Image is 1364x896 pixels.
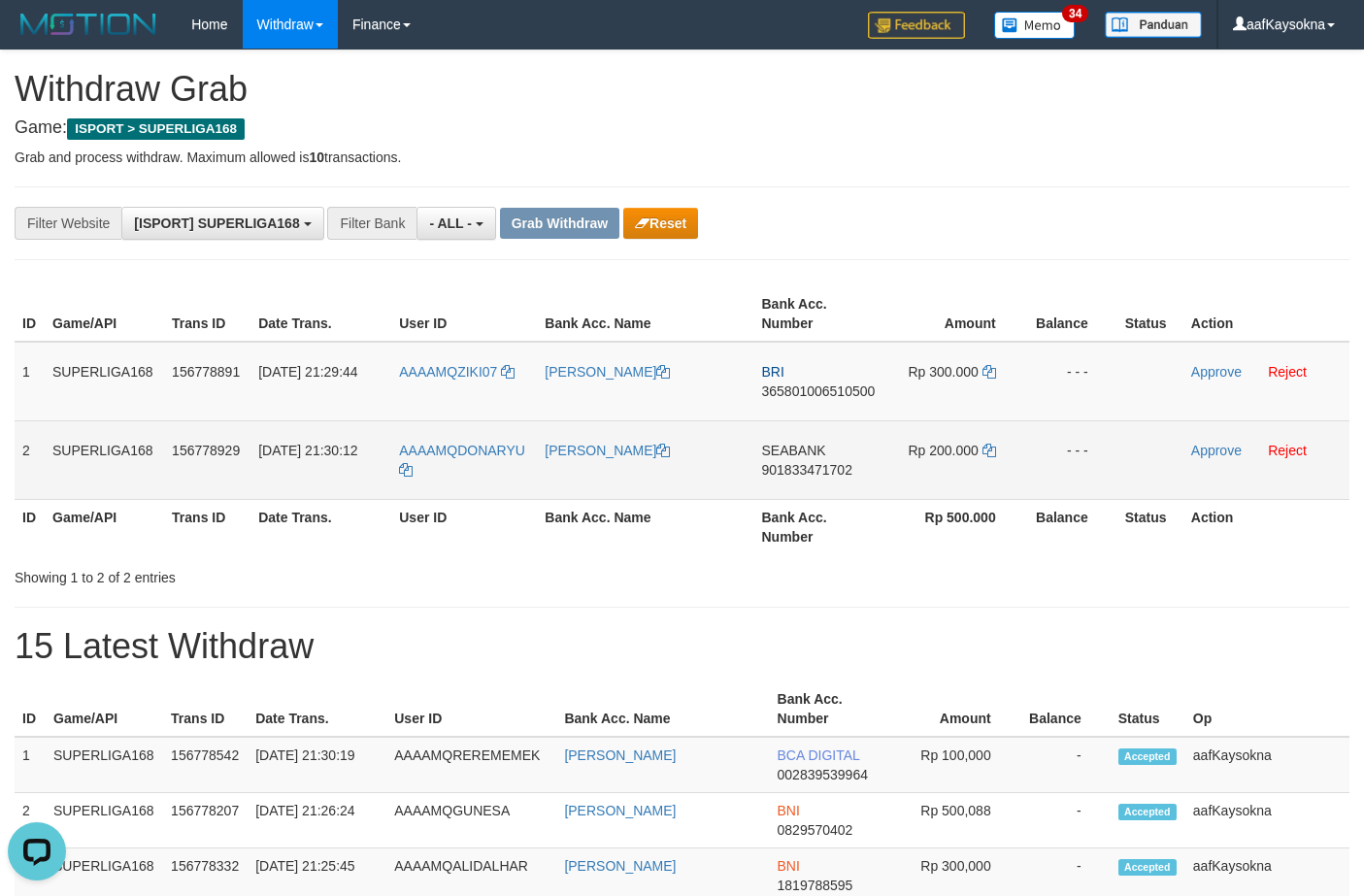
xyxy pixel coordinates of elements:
[537,499,753,554] th: Bank Acc. Name
[1185,793,1349,848] td: aafKaysokna
[537,286,753,342] th: Bank Acc. Name
[982,443,996,458] a: Copy 200000 to clipboard
[250,499,391,554] th: Date Trans.
[399,364,515,380] a: AAAAMQZIKI07
[1118,804,1177,820] span: Accepted
[1020,681,1111,737] th: Balance
[429,216,472,231] span: - ALL -
[399,364,497,380] span: AAAAMQZIKI07
[163,737,248,793] td: 156778542
[770,681,884,737] th: Bank Acc. Number
[545,364,670,380] a: [PERSON_NAME]
[15,10,162,39] img: MOTION_logo.png
[762,364,784,380] span: BRI
[391,286,537,342] th: User ID
[172,364,240,380] span: 156778891
[778,747,860,763] span: BCA DIGITAL
[1185,737,1349,793] td: aafKaysokna
[778,878,853,893] span: Copy 1819788595 to clipboard
[908,364,978,380] span: Rp 300.000
[416,207,495,240] button: - ALL -
[884,681,1020,737] th: Amount
[778,858,800,874] span: BNI
[399,443,525,458] span: AAAAMQDONARYU
[545,443,670,458] a: [PERSON_NAME]
[754,499,887,554] th: Bank Acc. Number
[45,286,164,342] th: Game/API
[258,364,357,380] span: [DATE] 21:29:44
[15,681,46,737] th: ID
[309,149,324,165] strong: 10
[1118,859,1177,876] span: Accepted
[46,737,163,793] td: SUPERLIGA168
[121,207,323,240] button: [ISPORT] SUPERLIGA168
[982,364,996,380] a: Copy 300000 to clipboard
[1268,364,1307,380] a: Reject
[564,858,676,874] a: [PERSON_NAME]
[778,767,868,782] span: Copy 002839539964 to clipboard
[1118,748,1177,765] span: Accepted
[248,793,386,848] td: [DATE] 21:26:24
[762,443,826,458] span: SEABANK
[15,286,45,342] th: ID
[778,822,853,838] span: Copy 0829570402 to clipboard
[248,737,386,793] td: [DATE] 21:30:19
[15,560,553,587] div: Showing 1 to 2 of 2 entries
[163,681,248,737] th: Trans ID
[46,793,163,848] td: SUPERLIGA168
[172,443,240,458] span: 156778929
[868,12,965,39] img: Feedback.jpg
[45,499,164,554] th: Game/API
[15,118,1349,138] h4: Game:
[15,148,1349,167] p: Grab and process withdraw. Maximum allowed is transactions.
[327,207,416,240] div: Filter Bank
[1183,499,1349,554] th: Action
[1191,364,1242,380] a: Approve
[134,216,299,231] span: [ISPORT] SUPERLIGA168
[1191,443,1242,458] a: Approve
[1111,681,1185,737] th: Status
[884,737,1020,793] td: Rp 100,000
[399,443,525,478] a: AAAAMQDONARYU
[386,737,556,793] td: AAAAMQREREMEMEK
[15,793,46,848] td: 2
[386,793,556,848] td: AAAAMQGUNESA
[164,286,250,342] th: Trans ID
[45,420,164,499] td: SUPERLIGA168
[15,499,45,554] th: ID
[15,342,45,421] td: 1
[15,420,45,499] td: 2
[1025,420,1117,499] td: - - -
[1117,499,1183,554] th: Status
[1183,286,1349,342] th: Action
[884,793,1020,848] td: Rp 500,088
[1020,737,1111,793] td: -
[15,70,1349,109] h1: Withdraw Grab
[564,803,676,818] a: [PERSON_NAME]
[15,627,1349,666] h1: 15 Latest Withdraw
[164,499,250,554] th: Trans ID
[250,286,391,342] th: Date Trans.
[46,681,163,737] th: Game/API
[908,443,978,458] span: Rp 200.000
[386,681,556,737] th: User ID
[15,737,46,793] td: 1
[754,286,887,342] th: Bank Acc. Number
[1025,342,1117,421] td: - - -
[1268,443,1307,458] a: Reject
[500,208,619,239] button: Grab Withdraw
[15,207,121,240] div: Filter Website
[1117,286,1183,342] th: Status
[623,208,698,239] button: Reset
[1062,5,1088,22] span: 34
[45,342,164,421] td: SUPERLIGA168
[762,383,876,399] span: Copy 365801006510500 to clipboard
[762,462,852,478] span: Copy 901833471702 to clipboard
[994,12,1076,39] img: Button%20Memo.svg
[1185,681,1349,737] th: Op
[1025,286,1117,342] th: Balance
[1020,793,1111,848] td: -
[1025,499,1117,554] th: Balance
[163,793,248,848] td: 156778207
[887,286,1025,342] th: Amount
